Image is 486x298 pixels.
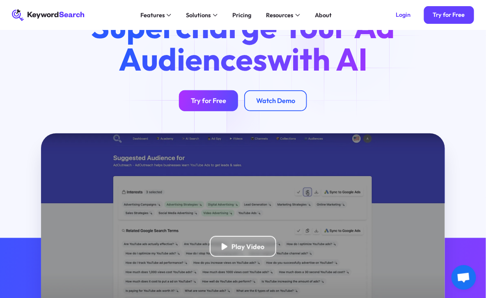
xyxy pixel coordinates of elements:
[311,9,337,21] a: About
[78,11,408,76] h1: Supercharge Your Ad Audiences
[191,96,226,105] div: Try for Free
[266,11,293,20] div: Resources
[387,6,420,24] a: Login
[140,11,165,20] div: Features
[396,11,410,18] div: Login
[256,96,295,105] div: Watch Demo
[452,265,476,290] a: Åben chat
[228,9,256,21] a: Pricing
[267,39,367,79] span: with AI
[315,11,332,20] div: About
[232,11,251,20] div: Pricing
[232,243,264,251] div: Play Video
[179,90,238,111] a: Try for Free
[433,11,465,18] div: Try for Free
[186,11,211,20] div: Solutions
[424,6,474,24] a: Try for Free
